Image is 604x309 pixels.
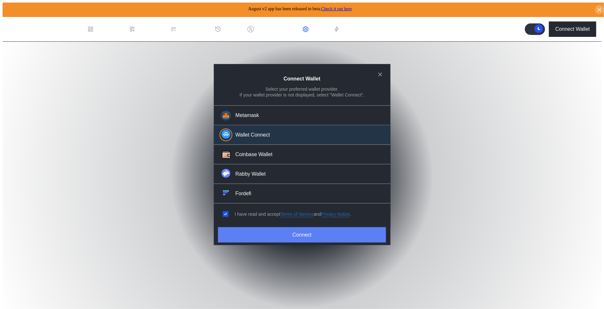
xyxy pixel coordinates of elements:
[240,92,365,97] div: If your wallet provider is not displayed, select "Wallet Connect".
[214,164,391,184] button: Rabby WalletRabby Wallet
[321,211,350,217] a: Privacy Notice
[375,69,385,79] button: close modal
[236,151,273,158] div: Coinbase Wallet
[314,211,321,217] span: and
[138,26,163,32] div: Loan Book
[214,125,391,145] button: Wallet Connect
[342,26,371,32] div: Automations
[266,86,339,92] div: Select your preferred wallet provider.
[236,171,266,177] div: Rabby Wallet
[256,26,295,32] div: Discount Factors
[179,26,207,32] div: Permissions
[214,145,391,164] button: Coinbase WalletCoinbase Wallet
[284,76,320,82] h2: Connect Wallet
[221,149,232,160] img: Coinbase Wallet
[236,112,259,119] div: Metamask
[321,6,352,11] a: Check it out here
[236,190,252,197] div: Fordefi
[280,211,314,217] a: Terms of Service
[96,26,121,32] div: Dashboard
[214,105,391,125] button: Metamask
[555,26,590,32] div: Connect Wallet
[221,169,230,178] img: Rabby Wallet
[218,227,386,242] button: Connect
[311,26,326,32] div: Admin
[221,188,230,197] img: Fordefi
[235,211,351,217] div: I have read and accept .
[236,131,270,138] div: Wallet Connect
[248,6,352,11] span: August v2 app has been released in beta.
[224,26,240,32] div: History
[214,184,391,204] button: FordefiFordefi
